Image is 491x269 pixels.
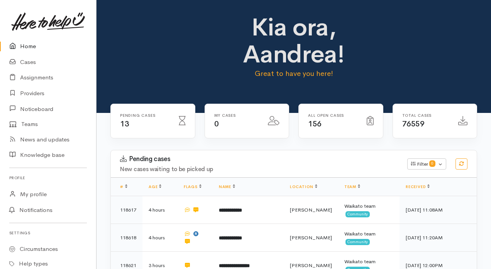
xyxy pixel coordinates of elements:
h6: Settings [9,228,87,238]
span: 13 [120,119,129,129]
button: Filter0 [407,158,446,170]
a: Flags [184,184,201,189]
td: 4 hours [142,224,178,252]
span: Community [345,239,370,245]
span: Community [345,211,370,217]
span: 156 [308,119,322,129]
span: 76559 [402,119,425,129]
a: Received [406,184,430,189]
td: [DATE] 11:08AM [400,196,477,224]
h6: My cases [214,113,259,118]
a: Age [149,184,161,189]
td: Waikato team [338,224,400,252]
td: 4 hours [142,196,178,224]
h6: Profile [9,173,87,183]
span: [PERSON_NAME] [290,234,332,241]
a: Team [344,184,360,189]
a: Name [219,184,235,189]
td: 118617 [111,196,142,224]
h3: Pending cases [120,155,398,163]
h6: All Open cases [308,113,357,118]
td: 118618 [111,224,142,252]
a: Location [290,184,317,189]
h6: Pending cases [120,113,169,118]
a: # [120,184,127,189]
span: 0 [214,119,219,129]
span: 0 [429,160,435,166]
p: Great to have you here! [205,68,383,79]
td: Waikato team [338,196,400,224]
h1: Kia ora, Aandrea! [205,14,383,68]
span: [PERSON_NAME] [290,207,332,213]
h4: New cases waiting to be picked up [120,166,398,173]
span: [PERSON_NAME] [290,262,332,269]
h6: Total cases [402,113,449,118]
td: [DATE] 11:20AM [400,224,477,252]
